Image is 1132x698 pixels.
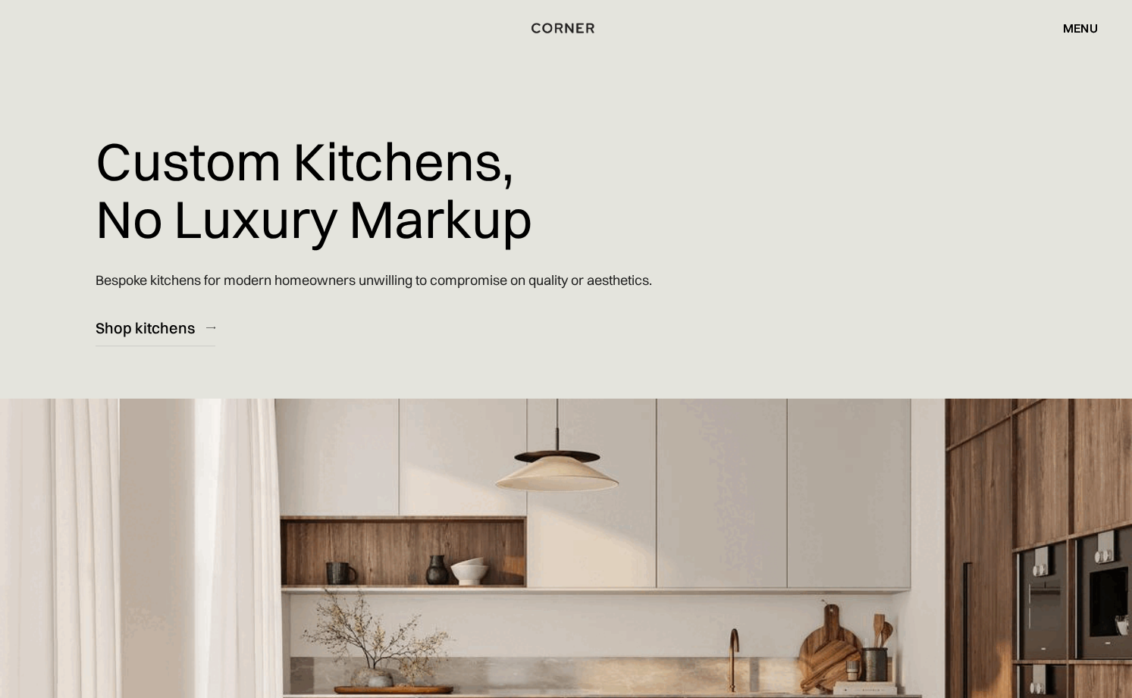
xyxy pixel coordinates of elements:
[96,309,215,346] a: Shop kitchens
[96,258,652,302] p: Bespoke kitchens for modern homeowners unwilling to compromise on quality or aesthetics.
[96,121,532,258] h1: Custom Kitchens, No Luxury Markup
[96,318,195,338] div: Shop kitchens
[1063,22,1098,34] div: menu
[513,18,618,38] a: home
[1048,15,1098,41] div: menu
